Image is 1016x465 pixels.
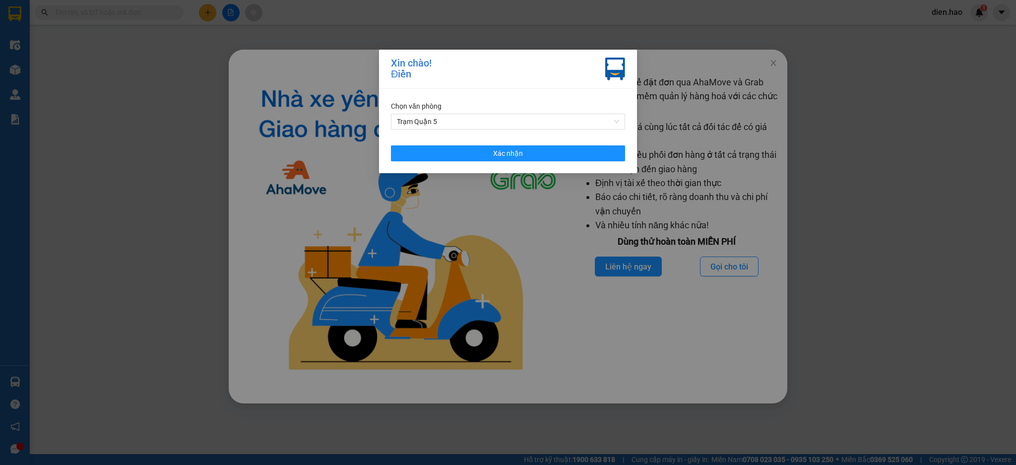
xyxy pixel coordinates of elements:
span: Trạm Quận 5 [397,114,619,129]
div: Chọn văn phòng [391,101,625,112]
div: Xin chào! Điền [391,58,432,80]
span: Xác nhận [493,148,523,159]
button: Xác nhận [391,145,625,161]
img: vxr-icon [605,58,625,80]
